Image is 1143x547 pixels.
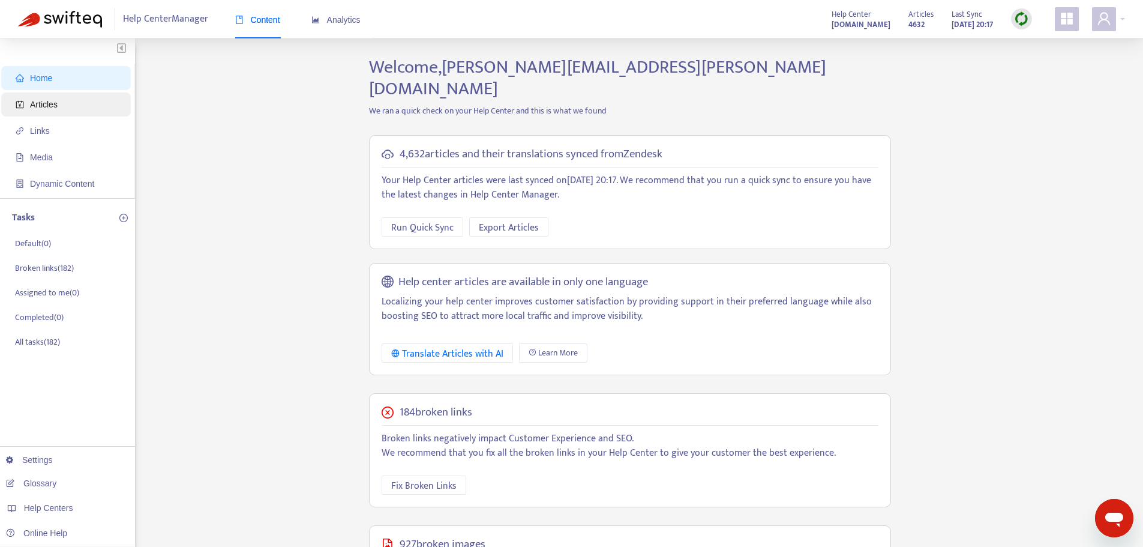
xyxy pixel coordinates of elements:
[6,528,67,538] a: Online Help
[1060,11,1074,26] span: appstore
[16,100,24,109] span: account-book
[311,15,361,25] span: Analytics
[15,336,60,348] p: All tasks ( 182 )
[391,346,503,361] div: Translate Articles with AI
[360,104,900,117] p: We ran a quick check on your Help Center and this is what we found
[382,217,463,237] button: Run Quick Sync
[30,73,52,83] span: Home
[1097,11,1111,26] span: user
[382,432,878,461] p: Broken links negatively impact Customer Experience and SEO. We recommend that you fix all the bro...
[391,479,457,494] span: Fix Broken Links
[369,52,826,104] span: Welcome, [PERSON_NAME][EMAIL_ADDRESS][PERSON_NAME][DOMAIN_NAME]
[832,18,890,31] strong: [DOMAIN_NAME]
[908,8,934,21] span: Articles
[6,455,53,465] a: Settings
[832,8,871,21] span: Help Center
[952,18,993,31] strong: [DATE] 20:17
[469,217,548,237] button: Export Articles
[30,153,53,162] span: Media
[15,286,79,299] p: Assigned to me ( 0 )
[24,503,73,513] span: Help Centers
[952,8,982,21] span: Last Sync
[1095,499,1133,537] iframe: Button to launch messaging window
[479,220,539,235] span: Export Articles
[538,346,578,360] span: Learn More
[235,16,244,24] span: book
[400,148,662,162] h5: 4,632 articles and their translations synced from Zendesk
[832,17,890,31] a: [DOMAIN_NAME]
[398,276,648,289] h5: Help center articles are available in only one language
[391,220,454,235] span: Run Quick Sync
[400,406,472,420] h5: 184 broken links
[30,179,94,189] span: Dynamic Content
[908,18,925,31] strong: 4632
[311,16,320,24] span: area-chart
[119,214,128,222] span: plus-circle
[1014,11,1029,26] img: sync.dc5367851b00ba804db3.png
[30,100,58,109] span: Articles
[16,127,24,135] span: link
[15,262,74,274] p: Broken links ( 182 )
[382,343,513,363] button: Translate Articles with AI
[382,406,394,419] span: close-circle
[12,211,35,225] p: Tasks
[519,343,587,363] a: Learn More
[382,476,466,495] button: Fix Broken Links
[18,11,102,28] img: Swifteq
[16,74,24,82] span: home
[382,174,878,202] p: Your Help Center articles were last synced on [DATE] 20:17 . We recommend that you run a quick sy...
[382,148,394,160] span: cloud-sync
[15,237,51,250] p: Default ( 0 )
[15,311,64,324] p: Completed ( 0 )
[16,180,24,188] span: container
[382,276,394,289] span: global
[382,295,878,324] p: Localizing your help center improves customer satisfaction by providing support in their preferre...
[235,15,280,25] span: Content
[123,8,208,31] span: Help Center Manager
[30,126,50,136] span: Links
[6,479,56,488] a: Glossary
[16,153,24,162] span: file-image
